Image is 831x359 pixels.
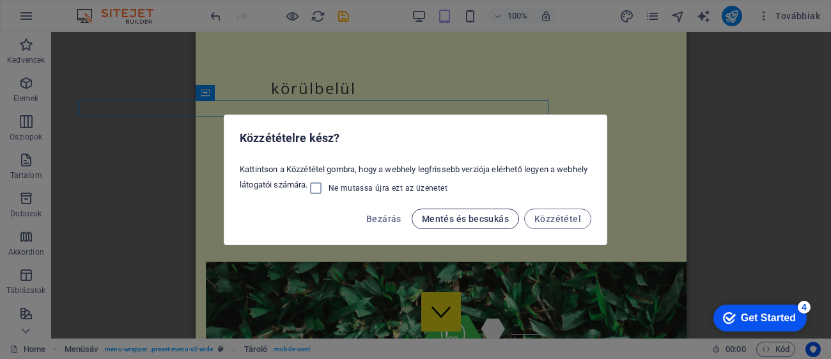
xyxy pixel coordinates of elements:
[240,131,591,146] h2: Közzétételre kész?
[38,14,93,26] div: Get Started
[329,183,447,193] span: Ne mutassa újra ezt az üzenetet
[534,214,581,224] span: Közzététel
[361,209,407,229] button: Bezárás
[422,214,509,224] span: Mentés és becsukás
[10,6,104,33] div: Get Started 4 items remaining, 20% complete
[524,209,591,229] button: Közzététel
[224,159,607,201] div: Kattintson a Közzététel gombra, hogy a webhely legfrissebb verziója elérhető legyen a webhely lát...
[366,214,401,224] span: Bezárás
[412,209,519,229] button: Mentés és becsukás
[95,3,107,15] div: 4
